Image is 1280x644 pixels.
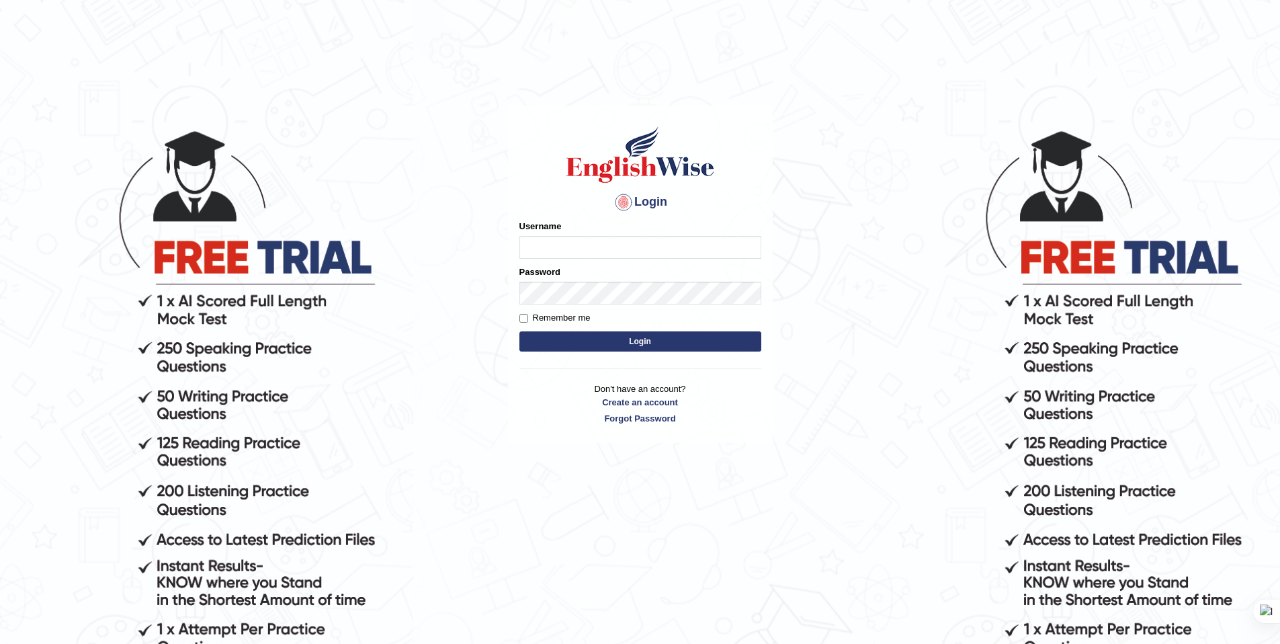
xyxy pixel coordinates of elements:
[519,220,562,233] label: Username
[519,383,761,424] p: Don't have an account?
[519,396,761,409] a: Create an account
[519,266,560,278] label: Password
[519,192,761,213] h4: Login
[519,314,528,323] input: Remember me
[564,124,717,185] img: Logo of English Wise sign in for intelligent practice with AI
[519,412,761,425] a: Forgot Password
[519,311,591,325] label: Remember me
[519,331,761,352] button: Login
